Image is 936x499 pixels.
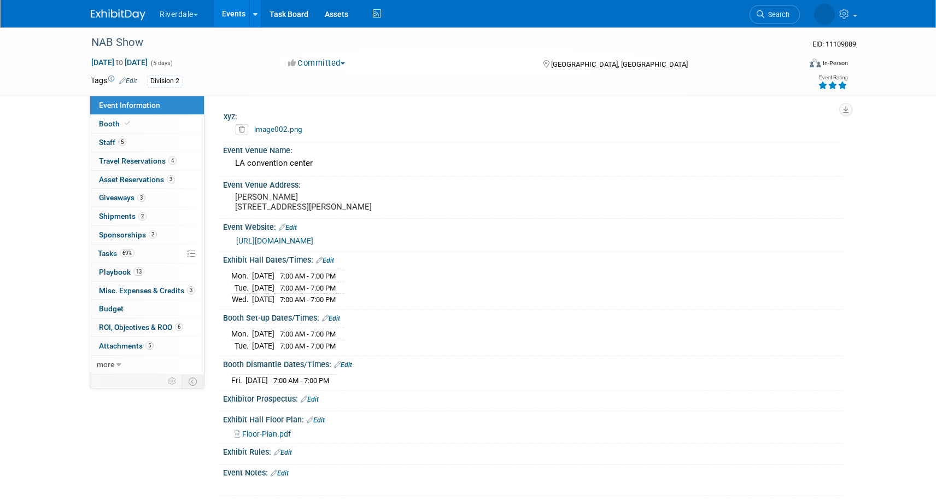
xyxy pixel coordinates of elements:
td: [DATE] [252,340,274,352]
a: Tasks69% [90,245,204,263]
span: 3 [187,286,195,294]
img: Format-Inperson.png [810,59,821,67]
span: 2 [149,230,157,239]
div: Event Notes: [223,465,845,479]
div: Booth Dismantle Dates/Times: [223,356,845,370]
a: Floor-Plan.pdf [235,430,291,438]
a: Edit [279,224,297,231]
a: Event Information [90,96,204,114]
td: Fri. [231,375,245,386]
span: Giveaways [99,193,145,202]
a: Edit [334,361,352,369]
a: image002.png [254,125,302,134]
span: 5 [145,341,154,350]
a: Edit [307,416,325,424]
div: Exhibitor Prospectus: [223,391,845,405]
a: Search [750,5,800,24]
td: [DATE] [252,328,274,340]
a: Edit [301,396,319,403]
a: Delete attachment? [236,126,253,134]
span: Event Information [99,101,160,109]
div: Event Venue Address: [223,177,845,190]
i: Booth reservation complete [125,120,130,126]
div: Event Rating [818,75,847,80]
span: Tasks [98,249,134,258]
a: Staff5 [90,134,204,152]
td: Mon. [231,328,252,340]
button: Committed [284,57,349,69]
span: Playbook [99,268,144,276]
div: Exhibit Hall Dates/Times: [223,252,845,266]
span: 7:00 AM - 7:00 PM [273,376,329,385]
span: Shipments [99,212,147,221]
div: Exhibit Rules: [223,444,845,458]
span: 7:00 AM - 7:00 PM [280,330,336,338]
div: xyz: [224,108,840,122]
td: Tags [91,75,137,88]
span: 7:00 AM - 7:00 PM [280,295,336,304]
span: 7:00 AM - 7:00 PM [280,284,336,292]
td: [DATE] [252,282,274,294]
a: Misc. Expenses & Credits3 [90,282,204,300]
span: Booth [99,119,132,128]
td: Tue. [231,340,252,352]
span: more [97,360,114,369]
span: Staff [99,138,126,147]
a: Asset Reservations3 [90,171,204,189]
td: [DATE] [252,294,274,305]
span: 13 [133,268,144,276]
span: Event ID: 11109089 [812,40,856,48]
span: 3 [167,175,175,183]
td: Mon. [231,270,252,282]
span: 4 [168,156,177,165]
div: Event Website: [223,219,845,233]
a: Shipments2 [90,207,204,225]
td: Wed. [231,294,252,305]
a: Edit [316,257,334,264]
div: Event Venue Name: [223,142,845,156]
td: [DATE] [245,375,268,386]
span: Floor-Plan.pdf [242,430,291,438]
div: Exhibit Hall Floor Plan: [223,411,845,426]
div: LA convention center [231,155,837,172]
img: ExhibitDay [91,9,145,20]
a: Edit [119,77,137,85]
span: [GEOGRAPHIC_DATA], [GEOGRAPHIC_DATA] [551,60,688,68]
span: ROI, Objectives & ROO [99,323,183,332]
div: Division 2 [147,76,183,87]
a: ROI, Objectives & ROO6 [90,318,204,336]
img: Mason Test Account [814,4,835,25]
td: Toggle Event Tabs [182,374,204,388]
a: Budget [90,300,204,318]
span: Travel Reservations [99,156,177,165]
span: 69% [120,249,134,257]
span: Budget [99,304,124,313]
span: (5 days) [150,60,173,67]
span: 3 [137,194,145,202]
span: to [114,58,125,67]
a: [URL][DOMAIN_NAME] [236,236,313,245]
span: Asset Reservations [99,175,175,184]
td: Personalize Event Tab Strip [163,374,182,388]
td: Tue. [231,282,252,294]
span: 5 [118,138,126,146]
a: Edit [274,449,292,456]
a: Booth [90,115,204,133]
a: Travel Reservations4 [90,152,204,170]
span: 7:00 AM - 7:00 PM [280,272,336,280]
td: [DATE] [252,270,274,282]
a: Sponsorships2 [90,226,204,244]
span: Attachments [99,341,154,350]
div: Booth Set-up Dates/Times: [223,310,845,324]
span: Search [764,10,789,19]
a: Giveaways3 [90,189,204,207]
a: Edit [322,315,340,322]
span: Sponsorships [99,230,157,239]
pre: [PERSON_NAME] [STREET_ADDRESS][PERSON_NAME] [235,192,470,212]
span: 2 [138,212,147,221]
span: 7:00 AM - 7:00 PM [280,342,336,350]
a: Playbook13 [90,263,204,281]
div: In-Person [822,59,848,67]
span: 6 [175,323,183,331]
span: Misc. Expenses & Credits [99,286,195,295]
